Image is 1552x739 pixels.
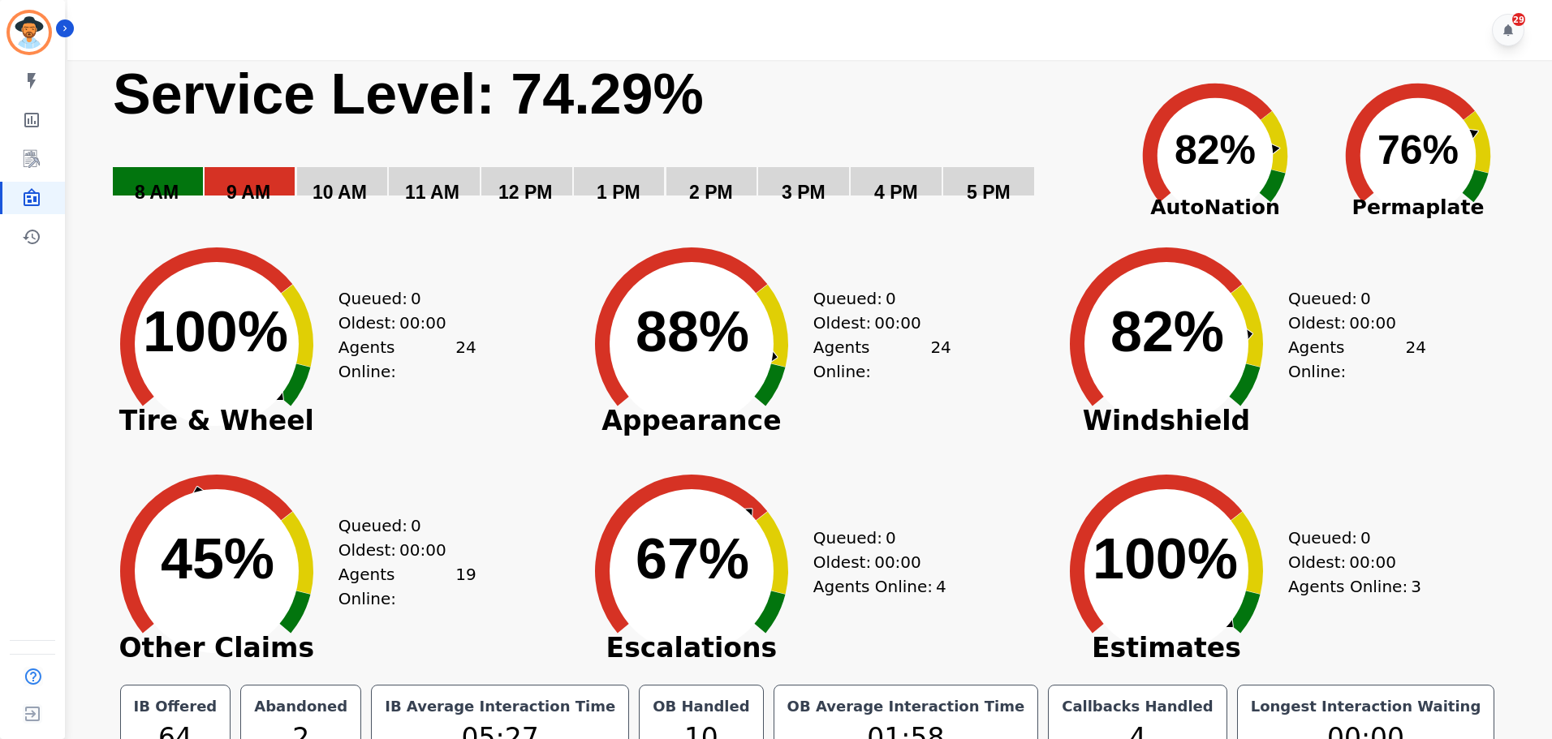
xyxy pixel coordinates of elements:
[874,311,921,335] span: 00:00
[338,335,476,384] div: Agents Online:
[813,311,935,335] div: Oldest:
[1248,695,1485,718] div: Longest Interaction Waiting
[411,286,421,311] span: 0
[1110,300,1224,363] text: 82%
[498,182,552,203] text: 12 PM
[570,640,813,656] span: Escalations
[1349,550,1396,574] span: 00:00
[95,413,338,429] span: Tire & Wheel
[338,562,476,611] div: Agents Online:
[813,286,935,311] div: Queued:
[95,640,338,656] span: Other Claims
[636,527,749,591] text: 67%
[338,286,460,311] div: Queued:
[338,538,460,562] div: Oldest:
[455,335,476,384] span: 24
[1175,127,1256,173] text: 82%
[1349,311,1396,335] span: 00:00
[1288,286,1410,311] div: Queued:
[1360,526,1371,550] span: 0
[1317,192,1520,223] span: Permaplate
[338,311,460,335] div: Oldest:
[1288,574,1426,599] div: Agents Online:
[226,182,270,203] text: 9 AM
[135,182,179,203] text: 8 AM
[1288,526,1410,550] div: Queued:
[1360,286,1371,311] span: 0
[813,335,951,384] div: Agents Online:
[649,695,752,718] div: OB Handled
[399,538,446,562] span: 00:00
[874,550,921,574] span: 00:00
[782,182,826,203] text: 3 PM
[874,182,918,203] text: 4 PM
[111,60,1110,226] svg: Service Level: 0%
[1411,574,1421,599] span: 3
[1288,335,1426,384] div: Agents Online:
[813,526,935,550] div: Queued:
[313,182,367,203] text: 10 AM
[455,562,476,611] span: 19
[636,300,749,363] text: 88%
[936,574,946,599] span: 4
[813,574,951,599] div: Agents Online:
[570,413,813,429] span: Appearance
[1288,311,1410,335] div: Oldest:
[1114,192,1317,223] span: AutoNation
[1045,640,1288,656] span: Estimates
[399,311,446,335] span: 00:00
[1377,127,1459,173] text: 76%
[1045,413,1288,429] span: Windshield
[1288,550,1410,574] div: Oldest:
[251,695,351,718] div: Abandoned
[10,13,49,52] img: Bordered avatar
[813,550,935,574] div: Oldest:
[1058,695,1217,718] div: Callbacks Handled
[886,286,896,311] span: 0
[411,513,421,538] span: 0
[338,513,460,538] div: Queued:
[1093,527,1238,591] text: 100%
[382,695,619,718] div: IB Average Interaction Time
[689,182,733,203] text: 2 PM
[1405,335,1425,384] span: 24
[930,335,951,384] span: 24
[1512,13,1525,26] div: 29
[967,182,1011,203] text: 5 PM
[405,182,459,203] text: 11 AM
[886,526,896,550] span: 0
[597,182,640,203] text: 1 PM
[784,695,1028,718] div: OB Average Interaction Time
[131,695,221,718] div: IB Offered
[161,527,274,591] text: 45%
[113,62,704,126] text: Service Level: 74.29%
[143,300,288,363] text: 100%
